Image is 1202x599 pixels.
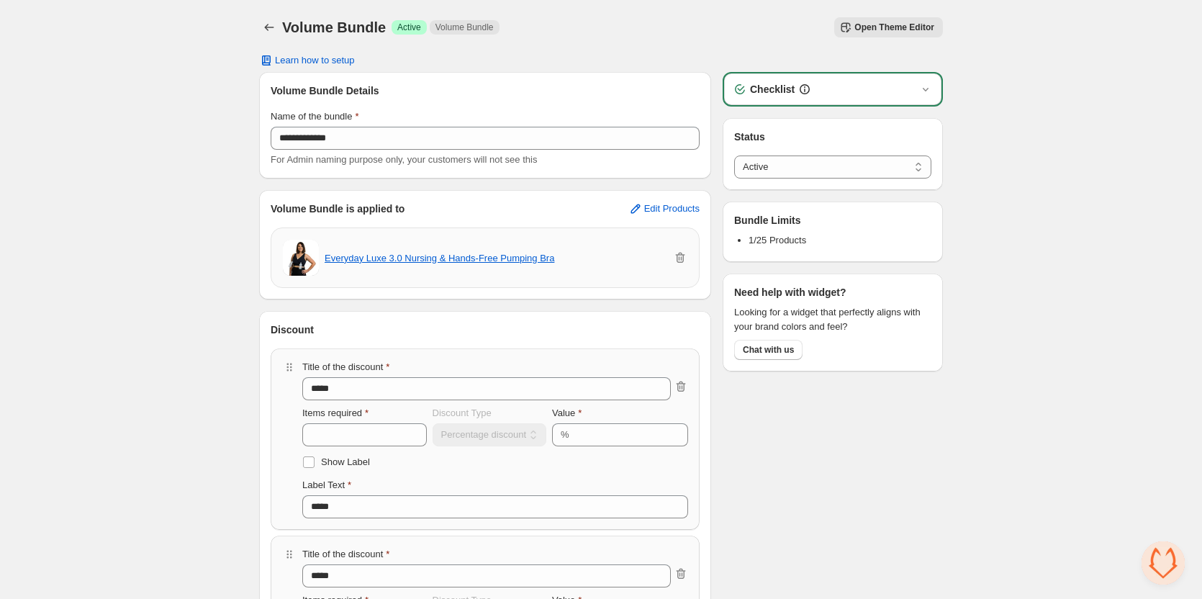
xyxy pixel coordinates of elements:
label: Title of the discount [302,547,389,562]
label: Discount Type [433,406,492,420]
span: 1/25 Products [749,235,806,246]
label: Items required [302,406,369,420]
button: Learn how to setup [250,50,363,71]
h3: Need help with widget? [734,285,846,299]
label: Label Text [302,478,351,492]
button: Edit Products [620,197,708,220]
span: Show Label [321,456,370,467]
div: % [561,428,569,442]
button: Chat with us [734,340,803,360]
h3: Bundle Limits [734,213,801,228]
h3: Checklist [750,82,795,96]
span: Learn how to setup [275,55,355,66]
img: Everyday Luxe 3.0 Nursing & Hands-Free Pumping Bra [283,240,319,276]
button: Back [259,17,279,37]
a: Open Theme Editor [834,17,943,37]
span: Looking for a widget that perfectly aligns with your brand colors and feel? [734,305,931,334]
button: Everyday Luxe 3.0 Nursing & Hands-Free Pumping Bra [325,253,554,264]
a: Open chat [1142,541,1185,585]
span: Edit Products [644,203,700,215]
label: Title of the discount [302,360,389,374]
h3: Volume Bundle Details [271,84,700,98]
span: Chat with us [743,344,794,356]
span: Volume Bundle [435,22,494,33]
label: Value [552,406,582,420]
span: Open Theme Editor [854,22,934,33]
h1: Volume Bundle [282,19,386,36]
h3: Discount [271,323,314,337]
label: Name of the bundle [271,109,359,124]
span: For Admin naming purpose only, your customers will not see this [271,154,537,165]
span: Active [397,22,421,33]
h3: Volume Bundle is applied to [271,202,405,216]
h3: Status [734,130,931,144]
